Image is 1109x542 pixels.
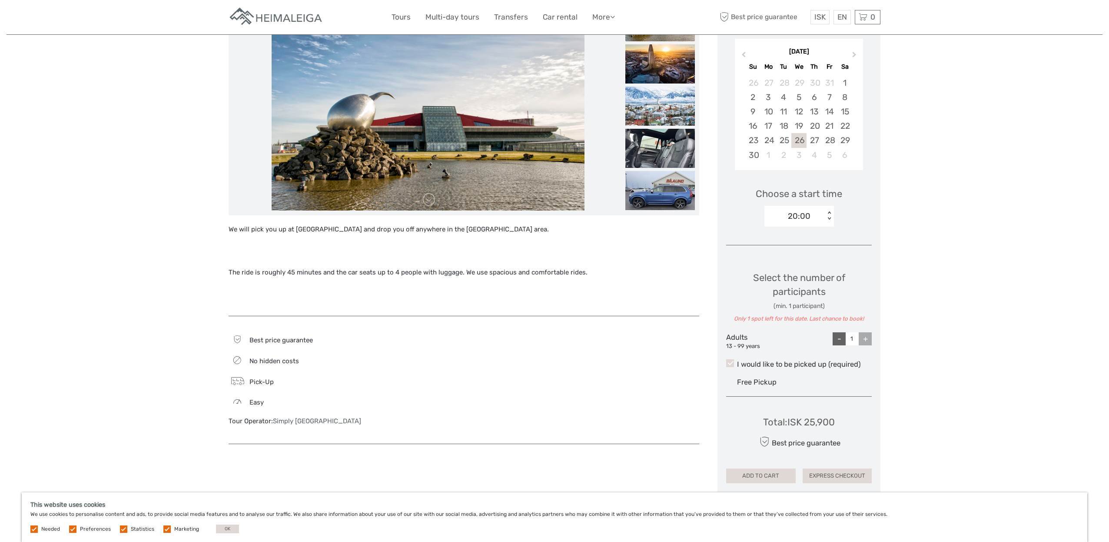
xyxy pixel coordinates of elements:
div: Choose Sunday, October 26th, 2025 [745,76,760,90]
a: Car rental [543,11,578,23]
div: Choose Monday, October 27th, 2025 [761,76,776,90]
div: [DATE] [735,47,863,57]
div: Choose Wednesday, November 5th, 2025 [791,90,807,104]
div: Choose Sunday, November 16th, 2025 [745,119,760,133]
div: 13 - 99 years [726,342,775,351]
div: Total : ISK 25,900 [763,415,835,429]
div: 20:00 [788,211,810,222]
div: Sa [837,61,852,73]
div: Choose Thursday, November 13th, 2025 [807,104,822,119]
label: Preferences [80,525,111,533]
div: Choose Thursday, November 27th, 2025 [807,133,822,147]
div: Choose Thursday, December 4th, 2025 [807,148,822,162]
img: Apartments in Reykjavik [229,7,324,28]
div: Choose Monday, November 24th, 2025 [761,133,776,147]
div: Choose Wednesday, November 19th, 2025 [791,119,807,133]
div: Only 1 spot left for this date. Last chance to book! [726,315,872,323]
div: Su [745,61,760,73]
a: Multi-day tours [425,11,479,23]
div: Choose Saturday, December 6th, 2025 [837,148,852,162]
div: Choose Tuesday, December 2nd, 2025 [776,148,791,162]
div: Choose Thursday, October 30th, 2025 [807,76,822,90]
div: Choose Monday, November 10th, 2025 [761,104,776,119]
div: Choose Monday, December 1st, 2025 [761,148,776,162]
button: OK [216,525,239,533]
div: Choose Wednesday, October 29th, 2025 [791,76,807,90]
div: Choose Friday, October 31st, 2025 [822,76,837,90]
span: ISK [814,13,826,21]
img: 17996e2a85af4b2597290f6d8350a679_slider_thumbnail.jpeg [625,129,695,168]
div: Choose Wednesday, November 26th, 2025 [791,133,807,147]
div: - [833,332,846,345]
div: (min. 1 participant) [726,302,872,311]
p: We will pick you up at [GEOGRAPHIC_DATA] and drop you off anywhere in the [GEOGRAPHIC_DATA] area. [229,224,699,235]
div: Choose Friday, November 7th, 2025 [822,90,837,104]
h5: This website uses cookies [30,501,1079,509]
label: Marketing [174,525,199,533]
div: Choose Tuesday, November 4th, 2025 [776,90,791,104]
a: Tours [392,11,411,23]
p: The ride is roughly 45 minutes and the car seats up to 4 people with luggage. We use spacious and... [229,267,699,278]
button: ADD TO CART [726,468,796,483]
div: Choose Saturday, November 1st, 2025 [837,76,852,90]
div: Adults [726,332,775,351]
label: Needed [41,525,60,533]
div: Choose Tuesday, November 25th, 2025 [776,133,791,147]
div: Mo [761,61,776,73]
span: Easy [249,398,264,406]
div: We [791,61,807,73]
span: Choose a start time [756,187,842,201]
div: Choose Thursday, November 20th, 2025 [807,119,822,133]
div: Choose Friday, November 21st, 2025 [822,119,837,133]
div: Best price guarantee [757,434,840,449]
p: We're away right now. Please check back later! [12,15,98,22]
span: Pick-Up [249,378,274,386]
div: Choose Sunday, November 30th, 2025 [745,148,760,162]
div: Choose Friday, November 14th, 2025 [822,104,837,119]
img: 6d9dded646584f4bb5f63e8222360122_slider_thumbnail.jpeg [625,44,695,84]
div: Choose Monday, November 3rd, 2025 [761,90,776,104]
div: Choose Friday, November 28th, 2025 [822,133,837,147]
div: We use cookies to personalise content and ads, to provide social media features and to analyse ou... [22,492,1087,542]
button: Next Month [848,50,862,64]
div: Th [807,61,822,73]
div: Choose Saturday, November 22nd, 2025 [837,119,852,133]
img: bc308a363919473aa828a2a8f230ced0_main_slider.jpeg [272,2,584,211]
span: Best price guarantee [249,336,313,344]
div: Choose Saturday, November 8th, 2025 [837,90,852,104]
span: Best price guarantee [717,10,808,24]
button: Previous Month [736,50,750,64]
div: Select the number of participants [726,271,872,323]
div: Choose Sunday, November 23rd, 2025 [745,133,760,147]
label: Statistics [131,525,154,533]
div: Choose Tuesday, November 11th, 2025 [776,104,791,119]
div: Choose Tuesday, October 28th, 2025 [776,76,791,90]
a: Simply [GEOGRAPHIC_DATA] [273,417,361,425]
label: I would like to be picked up (required) [726,359,872,370]
div: Choose Thursday, November 6th, 2025 [807,90,822,104]
div: Tu [776,61,791,73]
div: < > [825,211,833,221]
div: month 2025-11 [737,76,860,162]
span: No hidden costs [249,357,299,365]
div: Choose Tuesday, November 18th, 2025 [776,119,791,133]
div: Choose Sunday, November 9th, 2025 [745,104,760,119]
div: EN [833,10,851,24]
a: More [592,11,615,23]
span: 0 [869,13,877,21]
span: Free Pickup [737,378,777,386]
div: Choose Sunday, November 2nd, 2025 [745,90,760,104]
div: + [859,332,872,345]
div: Choose Wednesday, December 3rd, 2025 [791,148,807,162]
div: Tour Operator: [229,417,455,426]
a: Transfers [494,11,528,23]
img: 645dca2eba074665b7b4da7b1665e41c_slider_thumbnail.jpeg [625,87,695,126]
button: EXPRESS CHECKOUT [803,468,872,483]
img: 8ebb4016ec9449429e75c0b30902e5b1_slider_thumbnail.jpeg [625,171,695,210]
button: Open LiveChat chat widget [100,13,110,24]
div: Choose Friday, December 5th, 2025 [822,148,837,162]
div: Choose Wednesday, November 12th, 2025 [791,104,807,119]
div: Choose Saturday, November 29th, 2025 [837,133,852,147]
div: Choose Saturday, November 15th, 2025 [837,104,852,119]
div: Fr [822,61,837,73]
